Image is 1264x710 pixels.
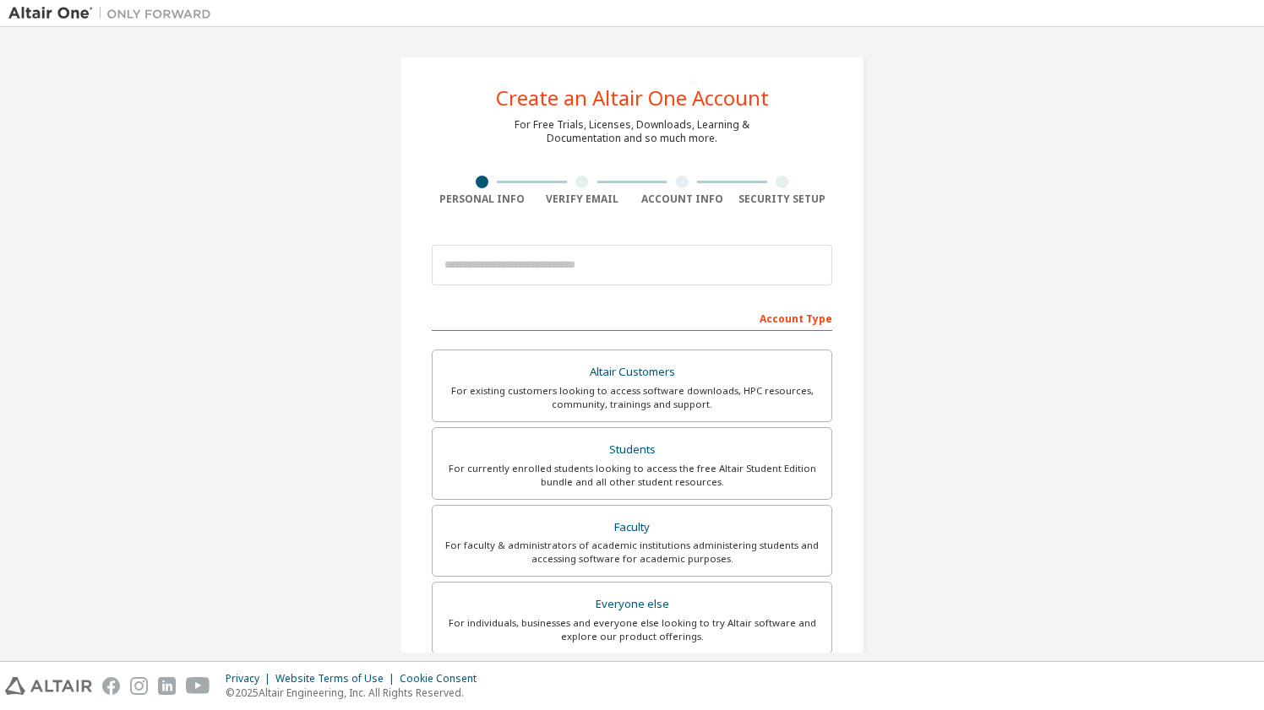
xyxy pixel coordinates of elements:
[532,192,633,206] div: Verify Email
[158,677,176,695] img: linkedin.svg
[515,118,749,145] div: For Free Trials, Licenses, Downloads, Learning & Documentation and so much more.
[432,192,532,206] div: Personal Info
[275,672,400,686] div: Website Terms of Use
[443,462,821,489] div: For currently enrolled students looking to access the free Altair Student Edition bundle and all ...
[102,677,120,695] img: facebook.svg
[443,360,821,384] div: Altair Customers
[5,677,92,695] img: altair_logo.svg
[496,88,769,108] div: Create an Altair One Account
[443,593,821,616] div: Everyone else
[443,539,821,566] div: For faculty & administrators of academic institutions administering students and accessing softwa...
[400,672,487,686] div: Cookie Consent
[443,438,821,462] div: Students
[733,192,833,206] div: Security Setup
[443,384,821,411] div: For existing customers looking to access software downloads, HPC resources, community, trainings ...
[186,677,210,695] img: youtube.svg
[443,616,821,643] div: For individuals, businesses and everyone else looking to try Altair software and explore our prod...
[632,192,733,206] div: Account Info
[226,672,275,686] div: Privacy
[130,677,148,695] img: instagram.svg
[8,5,220,22] img: Altair One
[226,686,487,700] p: © 2025 Altair Engineering, Inc. All Rights Reserved.
[432,304,832,331] div: Account Type
[443,516,821,539] div: Faculty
